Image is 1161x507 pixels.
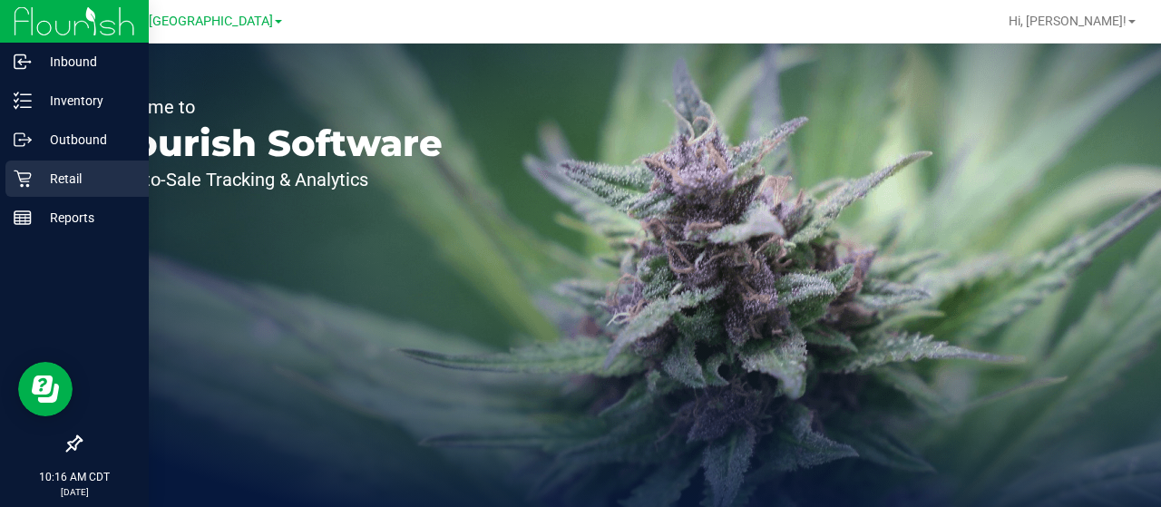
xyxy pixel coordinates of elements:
p: Reports [32,207,141,229]
p: Outbound [32,129,141,151]
p: Seed-to-Sale Tracking & Analytics [98,171,443,189]
span: Hi, [PERSON_NAME]! [1009,14,1127,28]
inline-svg: Inbound [14,53,32,71]
p: Inventory [32,90,141,112]
inline-svg: Reports [14,209,32,227]
inline-svg: Retail [14,170,32,188]
inline-svg: Outbound [14,131,32,149]
p: Flourish Software [98,125,443,161]
p: Retail [32,168,141,190]
iframe: Resource center [18,362,73,416]
p: [DATE] [8,485,141,499]
p: Inbound [32,51,141,73]
inline-svg: Inventory [14,92,32,110]
p: Welcome to [98,98,443,116]
p: 10:16 AM CDT [8,469,141,485]
span: TX Austin [GEOGRAPHIC_DATA] [88,14,273,29]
